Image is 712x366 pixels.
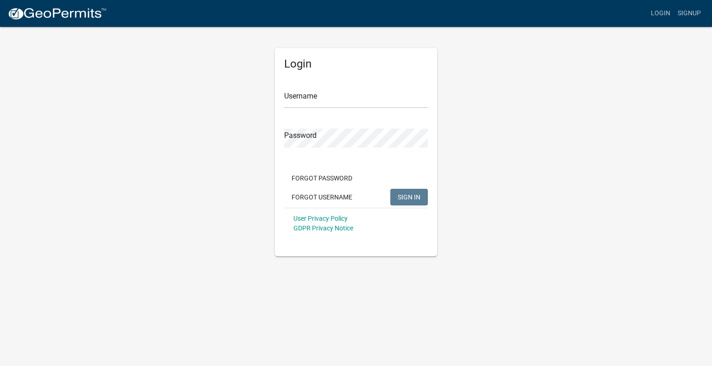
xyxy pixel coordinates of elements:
[284,189,360,205] button: Forgot Username
[390,189,428,205] button: SIGN IN
[398,193,420,200] span: SIGN IN
[284,170,360,186] button: Forgot Password
[293,215,348,222] a: User Privacy Policy
[647,5,674,22] a: Login
[293,224,353,232] a: GDPR Privacy Notice
[284,57,428,71] h5: Login
[674,5,705,22] a: Signup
